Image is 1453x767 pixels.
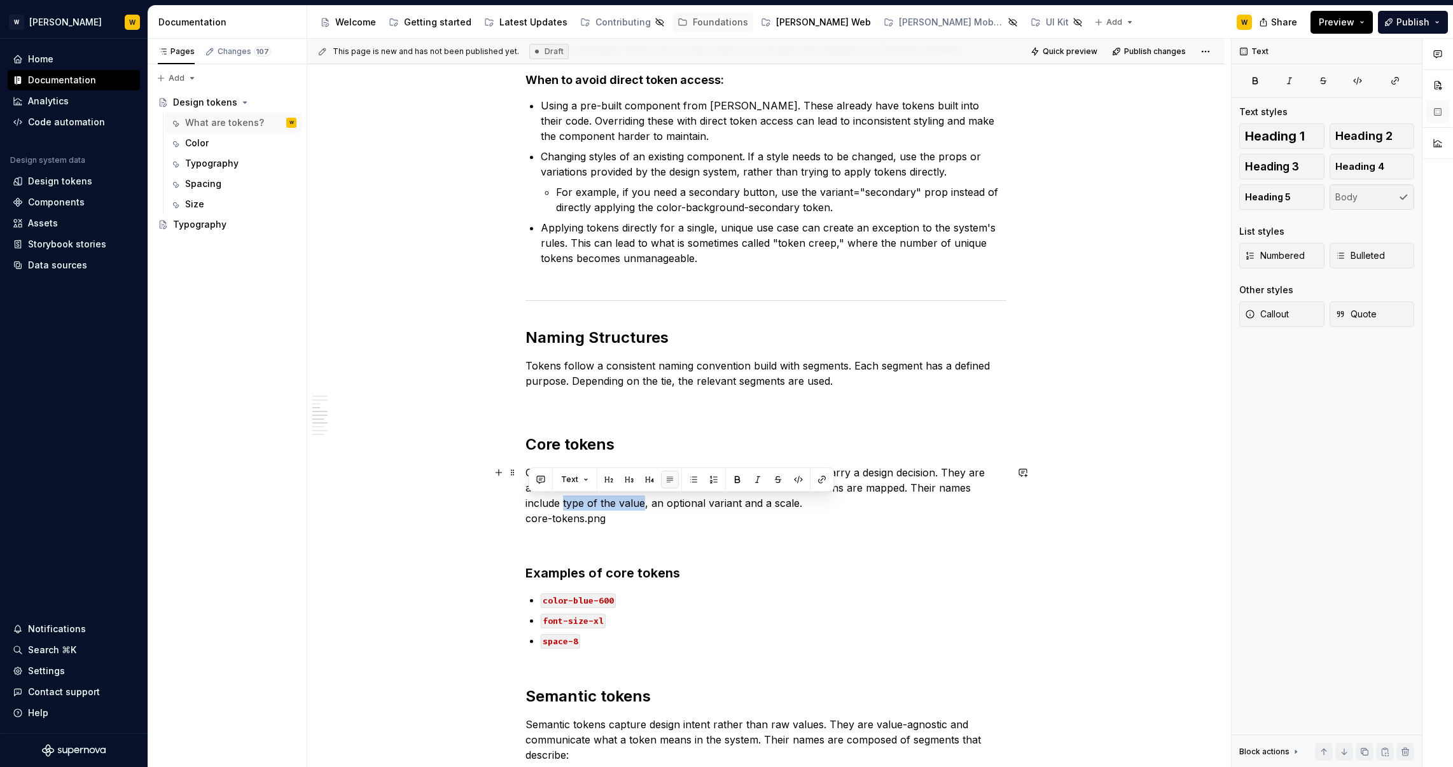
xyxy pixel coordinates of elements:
[165,113,302,133] a: What are tokens?W
[28,644,76,656] div: Search ⌘K
[525,328,1006,348] h2: Naming Structures
[1396,16,1429,29] span: Publish
[165,133,302,153] a: Color
[1239,225,1284,238] div: List styles
[8,112,140,132] a: Code automation
[1245,308,1289,321] span: Callout
[1108,43,1192,60] button: Publish changes
[165,153,302,174] a: Typography
[556,184,1006,215] p: For example, if you need a secondary button, use the variant="secondary" prop instead of directly...
[8,682,140,702] button: Contact support
[28,623,86,635] div: Notifications
[169,73,184,83] span: Add
[693,16,748,29] div: Foundations
[499,16,567,29] div: Latest Updates
[1319,16,1354,29] span: Preview
[541,220,1006,281] p: Applying tokens directly for a single, unique use case can create an exception to the system's ru...
[541,593,616,608] code: color-blue-600
[541,634,580,649] code: space-8
[165,174,302,194] a: Spacing
[404,16,471,29] div: Getting started
[1239,747,1290,757] div: Block actions
[28,238,106,251] div: Storybook stories
[8,192,140,212] a: Components
[28,217,58,230] div: Assets
[153,92,302,235] div: Page tree
[28,196,85,209] div: Components
[8,703,140,723] button: Help
[1239,301,1324,327] button: Callout
[1245,160,1299,173] span: Heading 3
[8,70,140,90] a: Documentation
[158,46,195,57] div: Pages
[10,155,85,165] div: Design system data
[1253,11,1305,34] button: Share
[335,16,376,29] div: Welcome
[185,137,209,149] div: Color
[1124,46,1186,57] span: Publish changes
[545,46,564,57] span: Draft
[525,358,1006,389] p: Tokens follow a consistent naming convention build with segments. Each segment has a defined purp...
[153,69,200,87] button: Add
[8,49,140,69] a: Home
[1027,43,1103,60] button: Quick preview
[541,149,1006,179] p: Changing styles of an existing component. If a style needs to be changed, use the props or variat...
[8,661,140,681] a: Settings
[28,95,69,107] div: Analytics
[9,15,24,30] div: W
[1330,123,1415,149] button: Heading 2
[1025,12,1088,32] a: UI Kit
[1335,160,1384,173] span: Heading 4
[525,434,1006,455] h2: Core tokens
[1046,16,1069,29] div: UI Kit
[28,686,100,698] div: Contact support
[1239,184,1324,210] button: Heading 5
[254,46,271,57] span: 107
[1239,243,1324,268] button: Numbered
[525,686,1006,707] h2: Semantic tokens
[672,12,753,32] a: Foundations
[1043,46,1097,57] span: Quick preview
[185,116,264,129] div: What are tokens?
[879,12,1023,32] a: [PERSON_NAME] Mobile
[541,98,1006,144] p: Using a pre-built component from [PERSON_NAME]. These already have tokens built into their code. ...
[525,465,1006,526] p: Core tokens store raw, low-level design primitives and do not carry a design decision. They are a...
[1335,308,1377,321] span: Quote
[1239,106,1288,118] div: Text styles
[129,17,136,27] div: W
[8,171,140,191] a: Design tokens
[8,619,140,639] button: Notifications
[28,74,96,86] div: Documentation
[1310,11,1373,34] button: Preview
[1245,249,1305,262] span: Numbered
[776,16,871,29] div: [PERSON_NAME] Web
[541,614,606,628] code: font-size-xl
[185,157,239,170] div: Typography
[29,16,102,29] div: [PERSON_NAME]
[185,177,221,190] div: Spacing
[28,175,92,188] div: Design tokens
[153,92,302,113] a: Design tokens
[1090,13,1138,31] button: Add
[756,12,876,32] a: [PERSON_NAME] Web
[289,116,294,129] div: W
[899,16,1004,29] div: [PERSON_NAME] Mobile
[479,12,573,32] a: Latest Updates
[1239,284,1293,296] div: Other styles
[8,91,140,111] a: Analytics
[1330,301,1415,327] button: Quote
[1330,243,1415,268] button: Bulleted
[525,73,1006,88] h4: When to avoid direct token access:
[1378,11,1448,34] button: Publish
[1271,16,1297,29] span: Share
[173,96,237,109] div: Design tokens
[42,744,106,757] svg: Supernova Logo
[1106,17,1122,27] span: Add
[333,46,519,57] span: This page is new and has not been published yet.
[1239,154,1324,179] button: Heading 3
[1245,130,1305,142] span: Heading 1
[1245,191,1291,204] span: Heading 5
[525,564,1006,582] h3: Examples of core tokens
[165,194,302,214] a: Size
[28,116,105,128] div: Code automation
